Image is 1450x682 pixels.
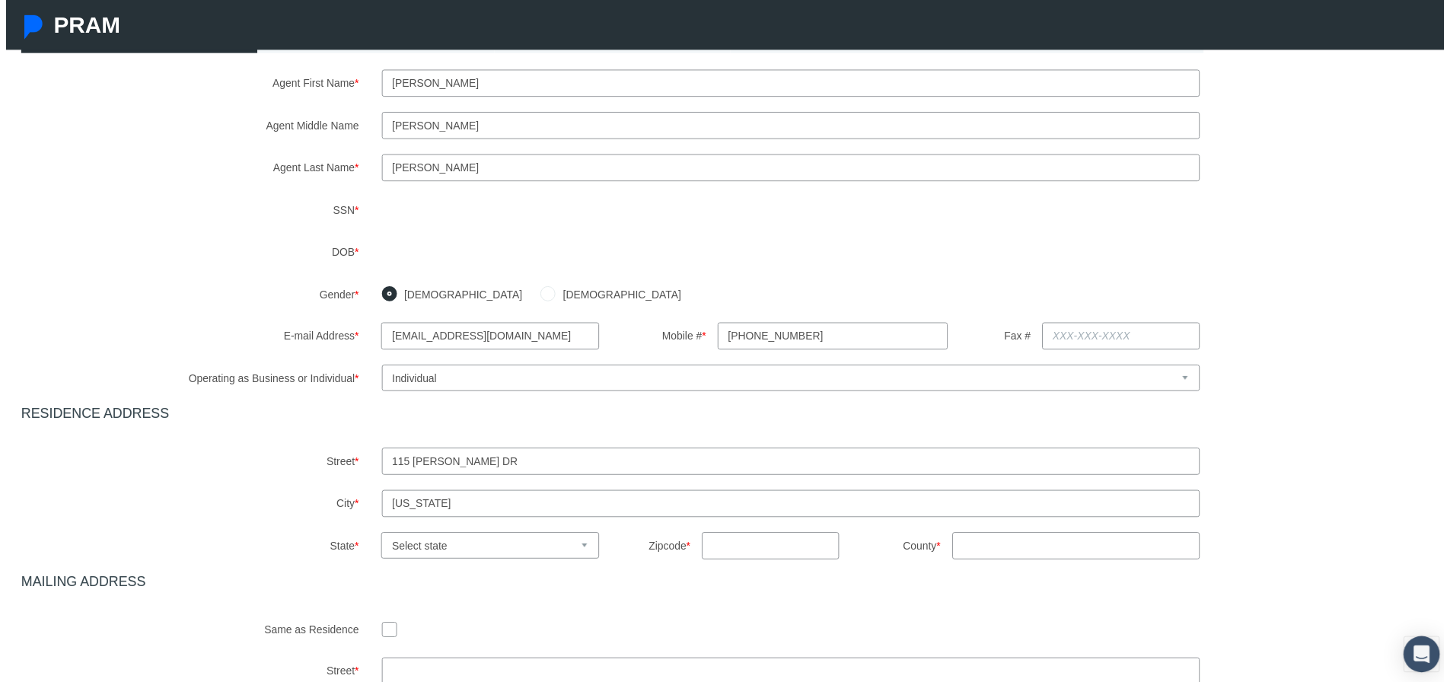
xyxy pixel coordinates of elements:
[1045,325,1204,352] input: XXX-XXX-XXXX
[1410,642,1446,678] div: Open Intercom Messenger
[4,113,368,140] label: Agent Middle Name
[4,155,368,183] label: Agent Last Name
[973,325,1034,352] label: Fax #
[4,451,368,479] label: Street
[621,325,706,352] label: Mobile #
[4,283,368,310] label: Gender
[718,325,951,352] input: XXX-XXX-XXXX
[852,537,942,563] label: County
[15,579,1446,596] h4: MAILING ADDRESS
[4,621,368,648] label: Same as Residence
[4,494,368,521] label: City
[15,410,1446,426] h4: RESIDENCE ADDRESS
[4,70,368,97] label: Agent First Name
[4,368,368,394] label: Operating as Business or Individual
[4,241,368,268] label: DOB
[125,325,367,352] label: E-mail Address
[610,537,690,563] label: Zipcode
[125,537,367,563] label: State
[554,288,681,305] label: [DEMOGRAPHIC_DATA]
[48,12,115,37] span: PRAM
[15,15,40,40] img: Pram Partner
[4,198,368,225] label: SSN
[394,288,521,305] label: [DEMOGRAPHIC_DATA]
